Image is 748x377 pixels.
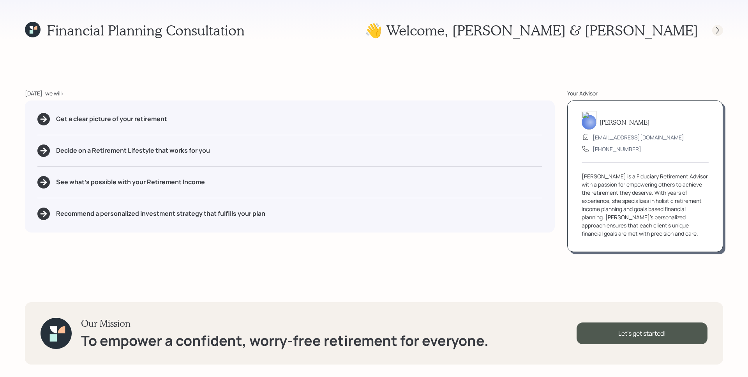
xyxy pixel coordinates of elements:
h3: Our Mission [81,318,489,329]
h5: Recommend a personalized investment strategy that fulfills your plan [56,210,265,217]
h1: To empower a confident, worry-free retirement for everyone. [81,332,489,349]
h1: Financial Planning Consultation [47,22,245,39]
div: [DATE], we will: [25,89,555,97]
div: [PERSON_NAME] is a Fiduciary Retirement Advisor with a passion for empowering others to achieve t... [582,172,709,238]
div: Your Advisor [567,89,723,97]
div: Let's get started! [577,322,707,344]
h1: 👋 Welcome , [PERSON_NAME] & [PERSON_NAME] [365,22,698,39]
h5: Get a clear picture of your retirement [56,115,167,123]
h5: [PERSON_NAME] [600,118,649,126]
img: treva-nostdahl-headshot.png [582,111,596,130]
div: [EMAIL_ADDRESS][DOMAIN_NAME] [593,133,684,141]
h5: See what's possible with your Retirement Income [56,178,205,186]
h5: Decide on a Retirement Lifestyle that works for you [56,147,210,154]
div: [PHONE_NUMBER] [593,145,641,153]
